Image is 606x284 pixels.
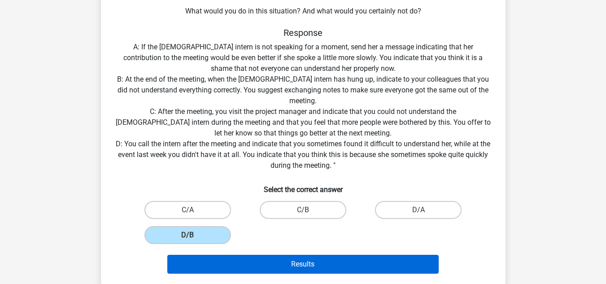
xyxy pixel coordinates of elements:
label: C/A [144,201,231,219]
label: C/B [260,201,346,219]
button: Results [167,255,439,274]
label: D/A [375,201,462,219]
h6: Select the correct answer [115,178,491,194]
h5: Response [115,27,491,38]
label: D/B [144,226,231,244]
